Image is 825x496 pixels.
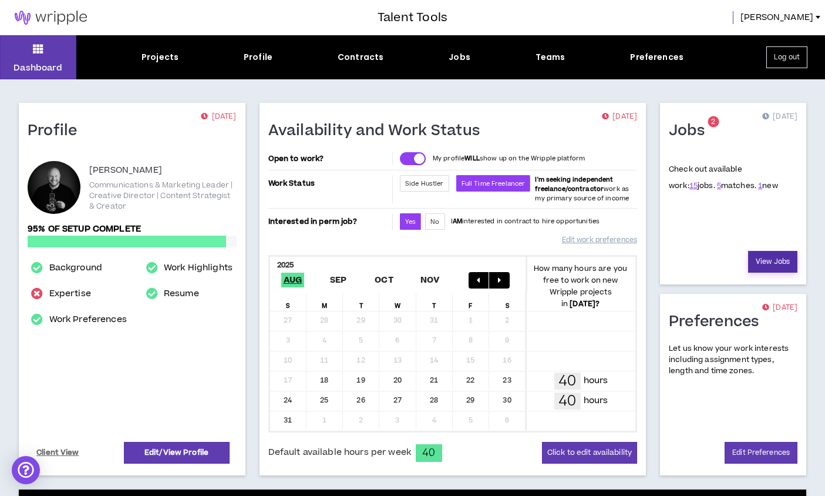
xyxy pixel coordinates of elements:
p: [PERSON_NAME] [89,163,162,177]
p: [DATE] [762,302,797,314]
div: Profile [244,51,272,63]
span: Oct [372,273,396,287]
div: M [307,293,343,311]
a: 15 [689,180,698,191]
p: I interested in contract to hire opportunities [451,217,600,226]
div: W [379,293,416,311]
div: Contracts [338,51,383,63]
p: Open to work? [268,154,390,163]
span: Default available hours per week [268,446,411,459]
span: Sep [328,273,349,287]
a: Expertise [49,287,91,301]
a: Edit/View Profile [124,442,230,464]
strong: AM [453,217,462,226]
span: Nov [418,273,442,287]
h1: Availability and Work Status [268,122,489,140]
div: T [416,293,453,311]
p: Communications & Marketing Leader | Creative Director | Content Strategist & Creator [89,180,237,212]
p: 95% of setup complete [28,223,237,236]
sup: 2 [708,116,719,128]
span: Aug [281,273,305,287]
span: new [758,180,778,191]
a: Background [49,261,102,275]
p: [DATE] [602,111,637,123]
a: Resume [164,287,199,301]
p: [DATE] [762,111,797,123]
span: matches. [717,180,756,191]
a: 5 [717,180,721,191]
div: Open Intercom Messenger [12,456,40,484]
span: jobs. [689,180,715,191]
a: View Jobs [748,251,797,273]
h1: Jobs [669,122,713,140]
b: [DATE] ? [570,299,600,309]
p: [DATE] [201,111,236,123]
h1: Preferences [669,313,768,331]
a: Edit work preferences [562,230,637,250]
a: Work Highlights [164,261,233,275]
a: Client View [35,443,81,463]
div: Preferences [630,51,683,63]
div: S [489,293,526,311]
div: T [343,293,379,311]
div: Jobs [449,51,470,63]
p: Work Status [268,175,390,192]
h1: Profile [28,122,86,140]
a: 1 [758,180,762,191]
a: Edit Preferences [725,442,797,464]
span: Side Hustler [405,179,444,188]
b: 2025 [277,260,294,270]
p: Let us know your work interests including assignment types, length and time zones. [669,343,797,377]
span: Yes [405,217,416,226]
p: Dashboard [14,62,62,74]
span: work as my primary source of income [535,175,629,203]
h3: Talent Tools [378,9,447,26]
div: Scott D. [28,161,80,214]
p: Interested in perm job? [268,213,390,230]
p: hours [584,374,608,387]
p: How many hours are you free to work on new Wripple projects in [526,263,635,310]
span: No [430,217,439,226]
span: 2 [711,117,715,127]
button: Log out [766,46,807,68]
b: I'm seeking independent freelance/contractor [535,175,613,193]
div: F [453,293,489,311]
strong: WILL [464,154,480,163]
p: My profile show up on the Wripple platform [433,154,585,163]
p: hours [584,394,608,407]
span: [PERSON_NAME] [740,11,813,24]
div: Projects [142,51,179,63]
a: Work Preferences [49,313,127,327]
div: Teams [536,51,565,63]
button: Click to edit availability [542,442,637,464]
p: Check out available work: [669,164,778,191]
div: S [270,293,307,311]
